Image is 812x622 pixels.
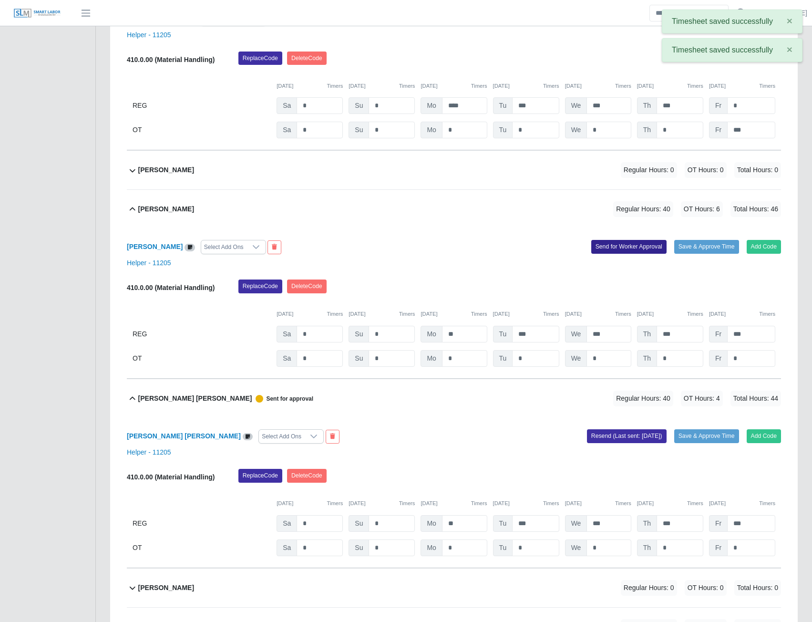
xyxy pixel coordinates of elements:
a: Helper - 11205 [127,31,171,39]
button: ReplaceCode [238,280,282,293]
button: Timers [543,310,559,318]
button: [PERSON_NAME] [PERSON_NAME] Sent for approval Regular Hours: 40 OT Hours: 4 Total Hours: 44 [127,379,781,418]
div: [DATE] [421,82,487,90]
span: OT Hours: 0 [685,162,727,178]
button: DeleteCode [287,280,327,293]
div: [DATE] [277,499,343,508]
div: [DATE] [493,82,559,90]
button: ReplaceCode [238,469,282,482]
div: [DATE] [709,499,775,508]
button: Timers [759,499,775,508]
div: [DATE] [349,310,415,318]
div: [DATE] [493,310,559,318]
span: Fr [709,539,728,556]
span: Total Hours: 0 [734,580,781,596]
span: Sa [277,515,297,532]
span: Fr [709,350,728,367]
span: Mo [421,97,442,114]
button: Timers [687,310,703,318]
button: Timers [615,499,631,508]
div: [DATE] [277,82,343,90]
button: Timers [543,82,559,90]
button: Timers [327,310,343,318]
div: Timesheet saved successfully [662,10,802,33]
button: Timers [471,310,487,318]
button: DeleteCode [287,469,327,482]
a: [PERSON_NAME] [PERSON_NAME] [127,432,241,440]
span: × [787,15,792,26]
span: Regular Hours: 40 [613,391,673,406]
span: Tu [493,122,513,138]
span: We [565,350,587,367]
button: Timers [399,499,415,508]
b: 410.0.00 (Material Handling) [127,473,215,481]
span: Mo [421,122,442,138]
a: View/Edit Notes [243,432,253,440]
button: [PERSON_NAME] Regular Hours: 0 OT Hours: 0 Total Hours: 0 [127,151,781,189]
span: Mo [421,539,442,556]
span: Tu [493,350,513,367]
div: [DATE] [709,82,775,90]
span: Sent for approval [252,395,313,403]
button: Timers [471,82,487,90]
button: Timers [759,310,775,318]
a: [PERSON_NAME] [127,243,183,250]
div: REG [133,97,271,114]
button: ReplaceCode [238,52,282,65]
span: Mo [421,515,442,532]
span: Mo [421,350,442,367]
div: [DATE] [493,499,559,508]
span: Su [349,326,369,342]
button: Save & Approve Time [674,429,739,443]
span: OT Hours: 0 [685,580,727,596]
span: OT Hours: 4 [681,391,723,406]
div: Select Add Ons [201,240,247,254]
span: Tu [493,515,513,532]
div: [DATE] [421,310,487,318]
button: Add Code [747,240,781,253]
div: [DATE] [565,82,631,90]
span: We [565,97,587,114]
div: Timesheet saved successfully [662,38,802,62]
span: Fr [709,515,728,532]
span: Su [349,122,369,138]
div: REG [133,326,271,342]
span: Tu [493,539,513,556]
span: Sa [277,539,297,556]
span: Fr [709,97,728,114]
a: Helper - 11205 [127,259,171,267]
span: Total Hours: 0 [734,162,781,178]
span: Total Hours: 46 [730,201,781,217]
div: [DATE] [709,310,775,318]
div: [DATE] [349,82,415,90]
div: [DATE] [565,310,631,318]
div: REG [133,515,271,532]
span: Su [349,539,369,556]
span: Mo [421,326,442,342]
button: [PERSON_NAME] Regular Hours: 40 OT Hours: 6 Total Hours: 46 [127,190,781,228]
div: OT [133,122,271,138]
button: Timers [399,310,415,318]
div: [DATE] [637,310,703,318]
div: Select Add Ons [259,430,304,443]
div: [DATE] [277,310,343,318]
b: [PERSON_NAME] [PERSON_NAME] [138,394,252,404]
button: Timers [399,82,415,90]
input: Search [649,5,729,21]
button: Timers [759,82,775,90]
button: DeleteCode [287,52,327,65]
span: Sa [277,97,297,114]
button: Resend (Last sent: [DATE]) [587,429,667,443]
span: Th [637,515,657,532]
button: Timers [615,82,631,90]
div: OT [133,350,271,367]
button: Timers [615,310,631,318]
button: Send for Worker Approval [591,240,667,253]
a: View/Edit Notes [185,243,195,250]
span: Th [637,97,657,114]
img: SLM Logo [13,8,61,19]
button: Timers [687,499,703,508]
span: Th [637,539,657,556]
span: Th [637,122,657,138]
